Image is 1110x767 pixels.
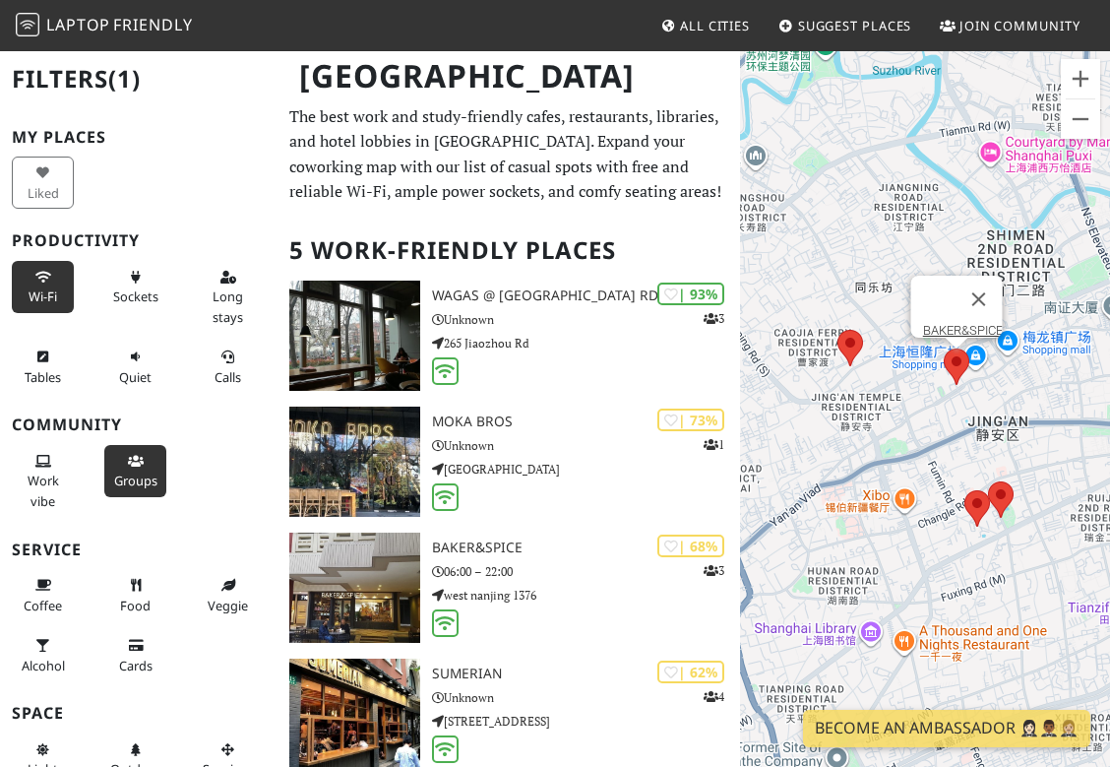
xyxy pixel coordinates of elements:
span: Laptop [46,14,110,35]
h3: Productivity [12,231,266,250]
a: BAKER&SPICE [923,323,1003,338]
h3: Wagas @ [GEOGRAPHIC_DATA] Rd [432,288,740,304]
span: Suggest Places [798,17,912,34]
span: Long stays [213,288,243,325]
p: Unknown [432,310,740,329]
a: BAKER&SPICE | 68% 3 BAKER&SPICE 06:00 – 22:00 west nanjing 1376 [277,533,740,643]
p: 3 [704,309,724,328]
button: Quiet [104,341,166,393]
button: Calls [197,341,259,393]
span: Friendly [113,14,192,35]
a: LaptopFriendly LaptopFriendly [16,9,193,43]
div: | 62% [657,661,724,683]
button: Long stays [197,261,259,333]
h2: Filters [12,49,266,109]
span: Power sockets [113,288,158,305]
h3: Moka Bros [432,414,740,430]
button: Alcohol [12,629,74,681]
div: | 68% [657,535,724,557]
img: BAKER&SPICE [289,533,420,643]
span: (1) [108,62,141,95]
span: All Cities [680,17,750,34]
a: Join Community [932,8,1088,43]
h1: [GEOGRAPHIC_DATA] [283,49,736,103]
button: Cards [104,629,166,681]
span: Group tables [114,472,157,489]
img: Moka Bros [289,407,420,517]
span: Veggie [208,597,248,614]
img: Wagas @ Jiaozhou Rd [289,281,420,391]
a: Moka Bros | 73% 1 Moka Bros Unknown [GEOGRAPHIC_DATA] [277,407,740,517]
p: Unknown [432,688,740,707]
h3: BAKER&SPICE [432,540,740,556]
a: All Cities [652,8,758,43]
span: Credit cards [119,657,153,674]
h3: Space [12,704,266,723]
span: People working [28,472,59,509]
p: 265 Jiaozhou Rd [432,334,740,352]
span: Coffee [24,597,62,614]
button: Veggie [197,569,259,621]
span: Work-friendly tables [25,368,61,386]
a: Become an Ambassador 🤵🏻‍♀️🤵🏾‍♂️🤵🏼‍♀️ [803,710,1090,747]
a: Wagas @ Jiaozhou Rd | 93% 3 Wagas @ [GEOGRAPHIC_DATA] Rd Unknown 265 Jiaozhou Rd [277,281,740,391]
p: 4 [704,687,724,706]
button: Sockets [104,261,166,313]
p: Unknown [432,436,740,455]
button: Tables [12,341,74,393]
span: Food [120,597,151,614]
p: The best work and study-friendly cafes, restaurants, libraries, and hotel lobbies in [GEOGRAPHIC_... [289,104,728,205]
img: LaptopFriendly [16,13,39,36]
a: Suggest Places [771,8,920,43]
div: | 93% [657,283,724,305]
h3: Service [12,541,266,559]
p: 06:00 – 22:00 [432,562,740,581]
button: Close [956,276,1003,323]
p: [GEOGRAPHIC_DATA] [432,460,740,479]
h3: SUMERIAN [432,666,740,682]
span: Quiet [119,368,152,386]
p: 3 [704,561,724,580]
button: Wi-Fi [12,261,74,313]
h2: 5 Work-Friendly Places [289,221,728,281]
button: Zoom in [1061,59,1100,98]
p: 1 [704,435,724,454]
span: Join Community [959,17,1080,34]
button: Coffee [12,569,74,621]
h3: Community [12,415,266,434]
div: | 73% [657,409,724,431]
span: Alcohol [22,657,65,674]
span: Stable Wi-Fi [29,288,57,305]
button: Work vibe [12,445,74,517]
button: Groups [104,445,166,497]
p: west nanjing 1376 [432,586,740,605]
h3: My Places [12,128,266,147]
p: [STREET_ADDRESS] [432,712,740,731]
span: Video/audio calls [215,368,241,386]
button: Zoom out [1061,99,1100,139]
button: Food [104,569,166,621]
